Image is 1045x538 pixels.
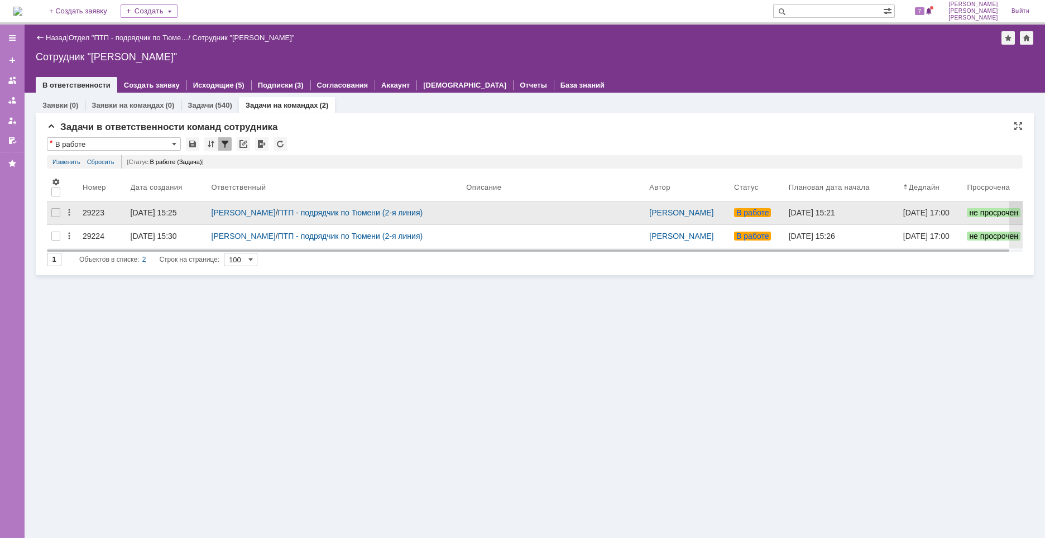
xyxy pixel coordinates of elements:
[466,183,502,191] div: Описание
[50,139,52,147] div: Настройки списка отличаются от сохраненных в виде
[69,101,78,109] div: (0)
[36,51,1034,63] div: Сотрудник "[PERSON_NAME]"
[121,155,1017,169] div: [Статус: ]
[69,33,193,42] div: /
[967,183,1010,191] div: Просрочена
[212,183,266,191] div: Ответственный
[13,7,22,16] a: Перейти на домашнюю страницу
[967,232,1020,241] span: не просрочен
[236,81,245,89] div: (5)
[381,81,410,89] a: Аккаунт
[78,173,126,201] th: Номер
[165,101,174,109] div: (0)
[87,155,114,169] a: Сбросить
[899,225,963,248] a: [DATE] 17:00
[78,201,126,224] a: 29223
[186,137,199,151] div: Сохранить вид
[320,101,329,109] div: (2)
[83,208,122,217] div: 29223
[899,201,963,224] a: [DATE] 17:00
[150,158,202,165] span: В работе (Задача)
[193,33,295,42] div: Сотрудник "[PERSON_NAME]"
[193,81,234,89] a: Исходящие
[126,201,207,224] a: [DATE] 15:25
[79,253,219,266] i: Строк на странице:
[278,208,423,217] a: ПТП - подрядчик по Тюмени (2-я линия)
[255,137,269,151] div: Экспорт списка
[3,112,21,129] a: Мои заявки
[42,101,68,109] a: Заявки
[909,183,939,191] div: Дедлайн
[258,81,293,89] a: Подписки
[948,15,998,21] span: [PERSON_NAME]
[423,81,506,89] a: [DEMOGRAPHIC_DATA]
[1020,31,1033,45] div: Сделать домашней страницей
[126,173,207,201] th: Дата создания
[948,1,998,8] span: [PERSON_NAME]
[789,183,870,191] div: Плановая дата начала
[207,173,462,201] th: Ответственный
[3,132,21,150] a: Мои согласования
[79,256,139,263] span: Объектов в списке:
[204,137,218,151] div: Сортировка...
[649,232,713,241] a: [PERSON_NAME]
[212,208,458,217] div: /
[1014,122,1023,131] div: На всю страницу
[131,183,183,191] div: Дата создания
[212,208,276,217] a: [PERSON_NAME]
[83,183,106,191] div: Номер
[3,92,21,109] a: Заявки в моей ответственности
[883,5,894,16] span: Расширенный поиск
[131,232,177,241] div: [DATE] 15:30
[645,173,730,201] th: Автор
[69,33,189,42] a: Отдел "ПТП - подрядчик по Тюме…
[42,81,111,89] a: В ответственности
[295,81,304,89] div: (3)
[734,183,758,191] div: Статус
[47,122,278,132] span: Задачи в ответственности команд сотрудника
[215,101,232,109] div: (540)
[730,173,784,201] th: Статус
[142,253,146,266] div: 2
[734,208,771,217] span: В работе
[915,7,925,15] span: 7
[962,225,1036,248] a: не просрочен
[121,4,178,18] div: Создать
[278,232,423,241] a: ПТП - подрядчик по Тюмени (2-я линия)
[560,81,605,89] a: База знаний
[649,183,670,191] div: Автор
[317,81,368,89] a: Согласования
[218,137,232,151] div: Фильтрация...
[784,201,899,224] a: [DATE] 15:21
[962,173,1036,201] th: Просрочена
[520,81,547,89] a: Отчеты
[246,101,318,109] a: Задачи на командах
[789,208,835,217] div: [DATE] 15:21
[903,232,950,241] div: [DATE] 17:00
[237,137,250,151] div: Скопировать ссылку на список
[649,208,713,217] a: [PERSON_NAME]
[734,232,771,241] span: В работе
[46,33,66,42] a: Назад
[784,225,899,248] a: [DATE] 15:26
[730,201,784,224] a: В работе
[13,7,22,16] img: logo
[188,101,213,109] a: Задачи
[66,33,68,41] div: |
[83,232,122,241] div: 29224
[65,208,74,217] div: Действия
[3,51,21,69] a: Создать заявку
[52,155,80,169] a: Изменить
[212,232,276,241] a: [PERSON_NAME]
[1001,31,1015,45] div: Добавить в избранное
[962,201,1036,224] a: не просрочен
[92,101,164,109] a: Заявки на командах
[131,208,177,217] div: [DATE] 15:25
[274,137,287,151] div: Обновлять список
[784,173,899,201] th: Плановая дата начала
[65,232,74,241] div: Действия
[126,225,207,248] a: [DATE] 15:30
[899,173,963,201] th: Дедлайн
[212,232,458,241] div: /
[903,208,950,217] div: [DATE] 17:00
